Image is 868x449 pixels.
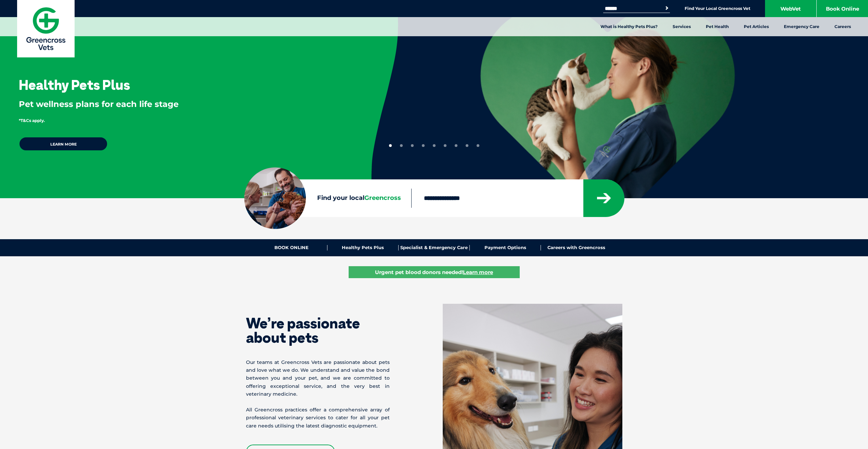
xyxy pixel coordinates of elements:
[466,144,468,147] button: 8 of 9
[541,245,612,250] a: Careers with Greencross
[455,144,457,147] button: 7 of 9
[19,118,45,123] span: *T&Cs apply.
[698,17,736,36] a: Pet Health
[665,17,698,36] a: Services
[736,17,776,36] a: Pet Articles
[19,78,130,92] h3: Healthy Pets Plus
[776,17,827,36] a: Emergency Care
[827,17,858,36] a: Careers
[685,6,750,11] a: Find Your Local Greencross Vet
[663,5,670,12] button: Search
[246,316,390,345] h1: We’re passionate about pets
[364,194,401,202] span: Greencross
[400,144,403,147] button: 2 of 9
[433,144,436,147] button: 5 of 9
[327,245,399,250] a: Healthy Pets Plus
[244,193,411,203] label: Find your local
[256,245,327,250] a: BOOK ONLINE
[444,144,446,147] button: 6 of 9
[246,406,390,430] p: All Greencross practices offer a comprehensive array of professional veterinary services to cater...
[463,269,493,275] u: Learn more
[19,98,349,110] p: Pet wellness plans for each life stage
[19,137,108,151] a: Learn more
[389,144,392,147] button: 1 of 9
[470,245,541,250] a: Payment Options
[593,17,665,36] a: What is Healthy Pets Plus?
[411,144,414,147] button: 3 of 9
[246,358,390,398] p: Our teams at Greencross Vets are passionate about pets and love what we do. We understand and val...
[349,266,520,278] a: Urgent pet blood donors needed!Learn more
[477,144,479,147] button: 9 of 9
[399,245,470,250] a: Specialist & Emergency Care
[422,144,425,147] button: 4 of 9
